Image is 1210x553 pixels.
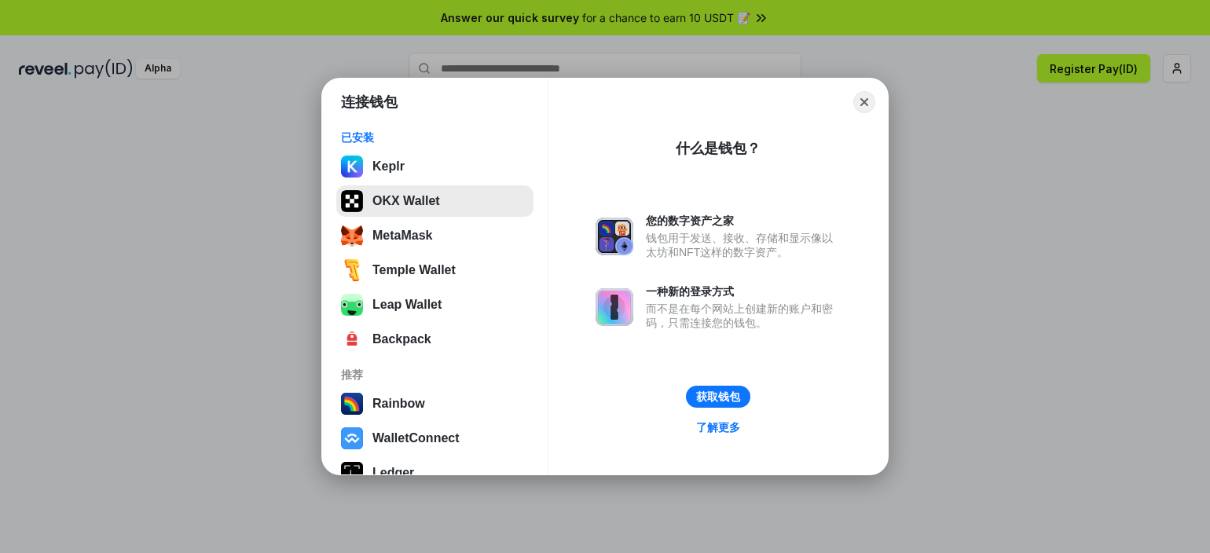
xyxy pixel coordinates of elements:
[341,393,363,415] img: svg+xml,%3Csvg%20width%3D%22120%22%20height%3D%22120%22%20viewBox%3D%220%200%20120%20120%22%20fil...
[372,332,431,346] div: Backpack
[336,220,533,251] button: MetaMask
[372,298,442,312] div: Leap Wallet
[336,185,533,217] button: OKX Wallet
[596,218,633,255] img: svg+xml,%3Csvg%20xmlns%3D%22http%3A%2F%2Fwww.w3.org%2F2000%2Fsvg%22%20fill%3D%22none%22%20viewBox...
[341,328,363,350] img: 4BxBxKvl5W07cAAAAASUVORK5CYII=
[341,427,363,449] img: svg+xml,%3Csvg%20width%3D%2228%22%20height%3D%2228%22%20viewBox%3D%220%200%2028%2028%22%20fill%3D...
[336,289,533,320] button: Leap Wallet
[372,159,405,174] div: Keplr
[341,368,529,382] div: 推荐
[853,91,875,113] button: Close
[336,423,533,454] button: WalletConnect
[336,151,533,182] button: Keplr
[341,190,363,212] img: 5VZ71FV6L7PA3gg3tXrdQ+DgLhC+75Wq3no69P3MC0NFQpx2lL04Ql9gHK1bRDjsSBIvScBnDTk1WrlGIZBorIDEYJj+rhdgn...
[372,229,432,243] div: MetaMask
[696,390,740,404] div: 获取钱包
[341,225,363,247] img: svg+xml;base64,PHN2ZyB3aWR0aD0iMzUiIGhlaWdodD0iMzQiIHZpZXdCb3g9IjAgMCAzNSAzNCIgZmlsbD0ibm9uZSIgeG...
[336,255,533,286] button: Temple Wallet
[341,93,398,112] h1: 连接钱包
[341,259,363,281] img: svg+xml;base64,PHN2ZyB3aWR0aD0iODAiIGhlaWdodD0iODAiIHZpZXdCb3g9IjAgMCA4MCA4MCIgZmlsbD0ibm9uZSIgeG...
[646,302,841,330] div: 而不是在每个网站上创建新的账户和密码，只需连接您的钱包。
[341,130,529,145] div: 已安装
[687,417,750,438] a: 了解更多
[336,457,533,489] button: Ledger
[372,466,414,480] div: Ledger
[646,284,841,298] div: 一种新的登录方式
[646,214,841,228] div: 您的数字资产之家
[372,431,460,445] div: WalletConnect
[372,263,456,277] div: Temple Wallet
[372,397,425,411] div: Rainbow
[696,420,740,434] div: 了解更多
[336,388,533,419] button: Rainbow
[341,294,363,316] img: z+3L+1FxxXUeUMECPaK8gprIwhdlxV+hQdAXuUyJwW6xfJRlUUBFGbLJkqNlJgXjn6ghaAaYmDimBFRMSIqKAGPGvqu25lMm1...
[341,462,363,484] img: svg+xml,%3Csvg%20xmlns%3D%22http%3A%2F%2Fwww.w3.org%2F2000%2Fsvg%22%20width%3D%2228%22%20height%3...
[372,194,440,208] div: OKX Wallet
[336,324,533,355] button: Backpack
[341,156,363,178] img: ByMCUfJCc2WaAAAAAElFTkSuQmCC
[676,139,761,158] div: 什么是钱包？
[646,231,841,259] div: 钱包用于发送、接收、存储和显示像以太坊和NFT这样的数字资产。
[596,288,633,326] img: svg+xml,%3Csvg%20xmlns%3D%22http%3A%2F%2Fwww.w3.org%2F2000%2Fsvg%22%20fill%3D%22none%22%20viewBox...
[686,386,750,408] button: 获取钱包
